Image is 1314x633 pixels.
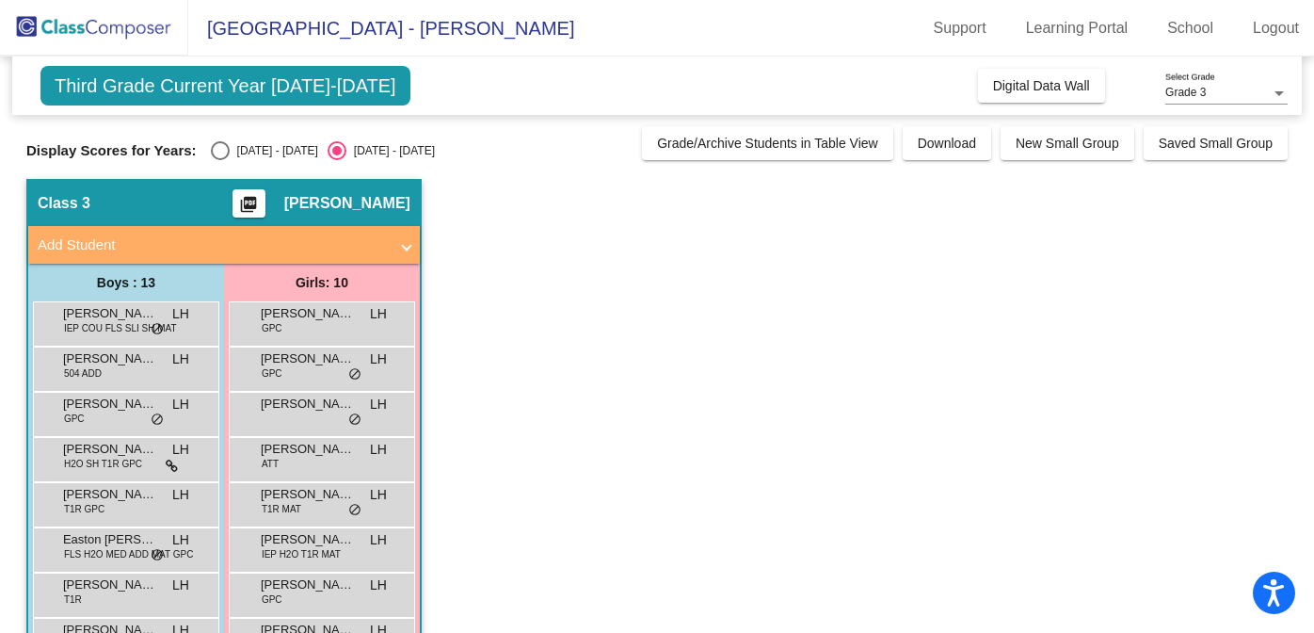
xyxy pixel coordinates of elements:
[172,395,189,414] span: LH
[28,264,224,301] div: Boys : 13
[26,142,197,159] span: Display Scores for Years:
[261,576,355,594] span: [PERSON_NAME]
[63,349,157,368] span: [PERSON_NAME]
[370,395,387,414] span: LH
[370,530,387,550] span: LH
[261,530,355,549] span: [PERSON_NAME]
[370,576,387,595] span: LH
[370,349,387,369] span: LH
[64,321,177,335] span: IEP COU FLS SLI SH MAT
[261,395,355,414] span: [PERSON_NAME]
[1159,136,1273,151] span: Saved Small Group
[903,126,991,160] button: Download
[64,366,102,381] span: 504 ADD
[63,395,157,414] span: [PERSON_NAME]
[172,530,189,550] span: LH
[284,194,410,213] span: [PERSON_NAME]
[172,440,189,460] span: LH
[172,576,189,595] span: LH
[642,126,893,160] button: Grade/Archive Students in Table View
[38,194,90,213] span: Class 3
[261,349,355,368] span: [PERSON_NAME]
[63,485,157,504] span: [PERSON_NAME]
[64,592,82,607] span: T1R
[346,142,435,159] div: [DATE] - [DATE]
[224,264,420,301] div: Girls: 10
[262,592,282,607] span: GPC
[38,235,388,256] mat-panel-title: Add Student
[172,304,189,324] span: LH
[919,13,1002,43] a: Support
[172,349,189,369] span: LH
[370,304,387,324] span: LH
[63,576,157,594] span: [PERSON_NAME]
[262,457,279,471] span: ATT
[978,69,1105,103] button: Digital Data Wall
[63,440,157,459] span: [PERSON_NAME]
[1144,126,1288,160] button: Saved Small Group
[1016,136,1119,151] span: New Small Group
[230,142,318,159] div: [DATE] - [DATE]
[64,412,85,426] span: GPC
[261,485,355,504] span: [PERSON_NAME]
[262,502,301,516] span: T1R MAT
[237,195,260,221] mat-icon: picture_as_pdf
[63,530,157,549] span: Easton [PERSON_NAME]
[64,502,104,516] span: T1R GPC
[172,485,189,505] span: LH
[40,66,410,105] span: Third Grade Current Year [DATE]-[DATE]
[348,367,361,382] span: do_not_disturb_alt
[370,440,387,460] span: LH
[64,457,142,471] span: H2O SH T1R GPC
[370,485,387,505] span: LH
[151,322,164,337] span: do_not_disturb_alt
[262,321,282,335] span: GPC
[188,13,574,43] span: [GEOGRAPHIC_DATA] - [PERSON_NAME]
[1165,86,1206,99] span: Grade 3
[348,413,361,428] span: do_not_disturb_alt
[232,189,265,218] button: Print Students Details
[261,304,355,323] span: [PERSON_NAME]
[918,136,976,151] span: Download
[993,78,1090,93] span: Digital Data Wall
[261,440,355,459] span: [PERSON_NAME]
[28,226,420,264] mat-expansion-panel-header: Add Student
[211,141,435,160] mat-radio-group: Select an option
[262,547,341,561] span: IEP H2O T1R MAT
[151,548,164,563] span: do_not_disturb_alt
[64,547,193,561] span: FLS H2O MED ADD MAT GPC
[1011,13,1144,43] a: Learning Portal
[1001,126,1134,160] button: New Small Group
[151,413,164,428] span: do_not_disturb_alt
[63,304,157,323] span: [PERSON_NAME]
[1238,13,1314,43] a: Logout
[348,503,361,518] span: do_not_disturb_alt
[262,366,282,381] span: GPC
[657,136,878,151] span: Grade/Archive Students in Table View
[1152,13,1228,43] a: School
